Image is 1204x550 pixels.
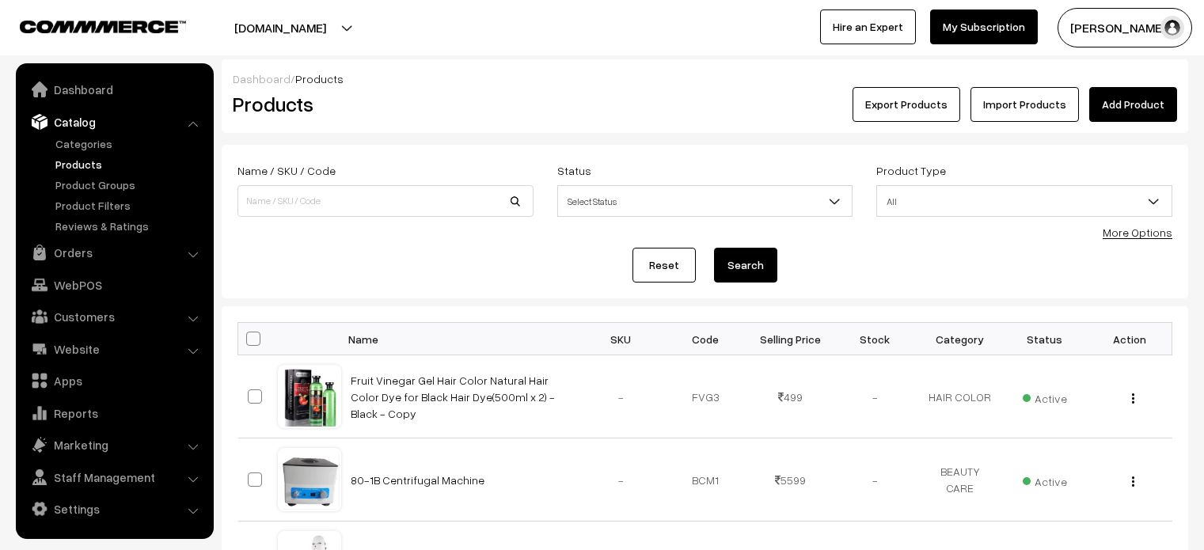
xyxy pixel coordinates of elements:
th: Selling Price [748,323,833,355]
a: Reports [20,399,208,427]
td: BCM1 [663,438,748,522]
a: Categories [51,135,208,152]
div: / [233,70,1177,87]
button: Search [714,248,777,283]
a: Website [20,335,208,363]
a: Reset [632,248,696,283]
td: - [579,355,663,438]
th: Stock [833,323,917,355]
td: 499 [748,355,833,438]
img: Menu [1132,476,1134,487]
a: My Subscription [930,9,1038,44]
td: 5599 [748,438,833,522]
a: Add Product [1089,87,1177,122]
a: Dashboard [20,75,208,104]
span: Products [295,72,344,85]
a: Orders [20,238,208,267]
span: Active [1023,469,1067,490]
th: Code [663,323,748,355]
a: Catalog [20,108,208,136]
th: Status [1002,323,1087,355]
label: Name / SKU / Code [237,162,336,179]
a: COMMMERCE [20,16,158,35]
a: Dashboard [233,72,291,85]
button: [DOMAIN_NAME] [179,8,382,47]
th: Category [917,323,1002,355]
a: 80-1B Centrifugal Machine [351,473,484,487]
span: Select Status [558,188,853,215]
a: Settings [20,495,208,523]
a: Staff Management [20,463,208,491]
a: Reviews & Ratings [51,218,208,234]
th: SKU [579,323,663,355]
th: Name [341,323,579,355]
td: FVG3 [663,355,748,438]
a: WebPOS [20,271,208,299]
h2: Products [233,92,532,116]
a: Hire an Expert [820,9,916,44]
img: Menu [1132,393,1134,404]
span: Active [1023,386,1067,407]
span: All [877,188,1172,215]
a: Fruit Vinegar Gel Hair Color Natural Hair Color Dye for Black Hair Dye(500ml x 2) - Black - Copy [351,374,555,420]
a: More Options [1103,226,1172,239]
td: HAIR COLOR [917,355,1002,438]
td: - [833,355,917,438]
span: Select Status [557,185,853,217]
span: All [876,185,1172,217]
td: - [579,438,663,522]
a: Customers [20,302,208,331]
td: - [833,438,917,522]
a: Marketing [20,431,208,459]
a: Product Filters [51,197,208,214]
th: Action [1087,323,1172,355]
img: COMMMERCE [20,21,186,32]
td: BEAUTY CARE [917,438,1002,522]
input: Name / SKU / Code [237,185,534,217]
img: user [1160,16,1184,40]
a: Product Groups [51,176,208,193]
a: Products [51,156,208,173]
label: Status [557,162,591,179]
button: Export Products [853,87,960,122]
a: Apps [20,366,208,395]
label: Product Type [876,162,946,179]
button: [PERSON_NAME] [1058,8,1192,47]
a: Import Products [970,87,1079,122]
